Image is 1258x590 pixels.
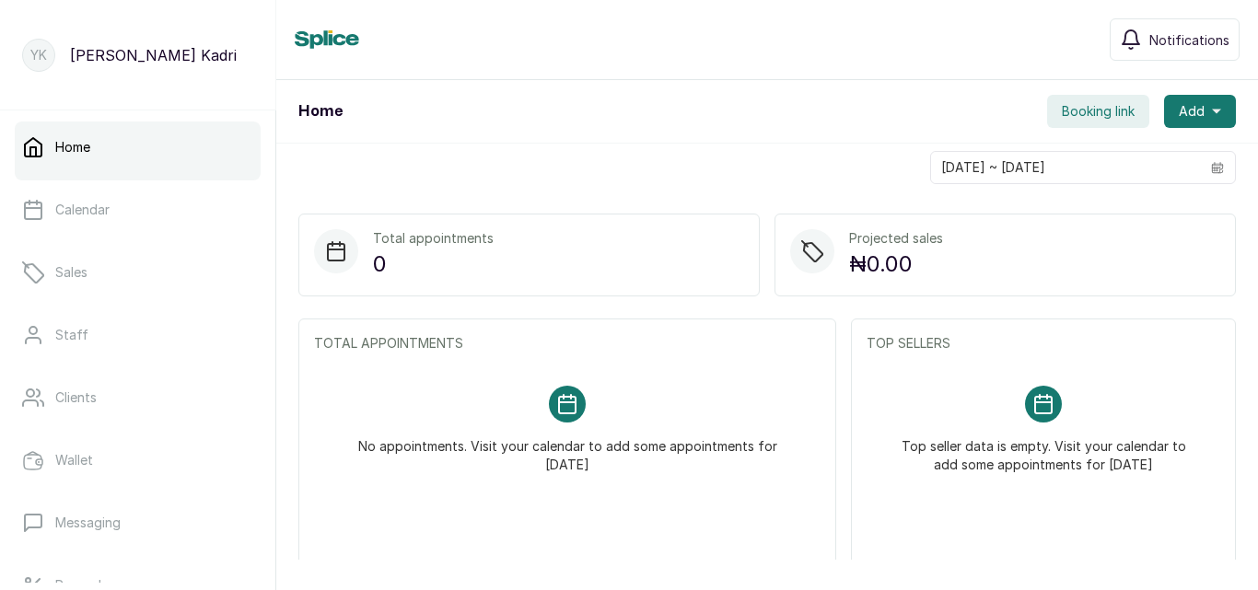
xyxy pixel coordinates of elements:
[30,46,47,64] p: YK
[849,248,943,281] p: ₦0.00
[70,44,237,66] p: [PERSON_NAME] Kadri
[1047,95,1149,128] button: Booking link
[1179,102,1205,121] span: Add
[889,422,1198,474] p: Top seller data is empty. Visit your calendar to add some appointments for [DATE]
[1110,18,1240,61] button: Notifications
[1164,95,1236,128] button: Add
[314,334,821,353] p: TOTAL APPOINTMENTS
[15,372,261,423] a: Clients
[55,263,87,282] p: Sales
[15,247,261,298] a: Sales
[15,434,261,486] a: Wallet
[15,184,261,236] a: Calendar
[849,229,943,248] p: Projected sales
[55,514,121,532] p: Messaging
[15,309,261,361] a: Staff
[298,100,343,122] h1: Home
[336,422,798,474] p: No appointments. Visit your calendar to add some appointments for [DATE]
[55,451,93,469] p: Wallet
[867,334,1220,353] p: TOP SELLERS
[55,201,110,219] p: Calendar
[55,326,88,344] p: Staff
[1149,30,1229,50] span: Notifications
[373,248,494,281] p: 0
[55,388,97,407] p: Clients
[1211,161,1224,174] svg: calendar
[15,121,261,173] a: Home
[55,138,90,156] p: Home
[373,229,494,248] p: Total appointments
[15,497,261,549] a: Messaging
[1062,102,1135,121] span: Booking link
[931,152,1200,183] input: Select date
